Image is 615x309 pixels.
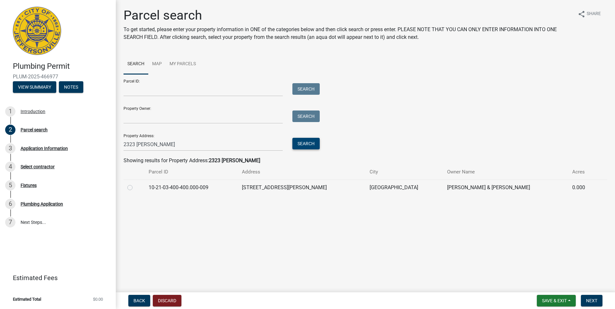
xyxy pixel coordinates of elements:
span: Share [587,10,601,18]
button: Search [292,138,320,149]
a: My Parcels [166,54,200,75]
a: Map [148,54,166,75]
div: Parcel search [21,128,48,132]
button: Search [292,110,320,122]
td: [STREET_ADDRESS][PERSON_NAME] [238,180,366,195]
div: Application Information [21,146,68,151]
td: 0.000 [568,180,597,195]
button: Next [581,295,602,306]
div: 1 [5,106,15,117]
i: share [578,10,585,18]
span: Back [133,298,145,303]
button: Discard [153,295,181,306]
a: Search [124,54,148,75]
th: Parcel ID [145,164,238,180]
wm-modal-confirm: Notes [59,85,83,90]
div: Plumbing Application [21,202,63,206]
div: Showing results for Property Address: [124,157,607,164]
th: Acres [568,164,597,180]
span: Estimated Total [13,297,41,301]
span: Save & Exit [542,298,567,303]
button: Notes [59,81,83,93]
td: [GEOGRAPHIC_DATA] [366,180,443,195]
div: 6 [5,199,15,209]
th: City [366,164,443,180]
a: Estimated Fees [5,271,106,284]
button: Back [128,295,150,306]
th: Address [238,164,366,180]
div: 4 [5,162,15,172]
button: Search [292,83,320,95]
span: PLUM-2025-466977 [13,74,103,80]
div: Fixtures [21,183,37,188]
div: 3 [5,143,15,154]
button: View Summary [13,81,56,93]
h1: Parcel search [124,8,573,23]
img: City of Jeffersonville, Indiana [13,7,61,55]
div: 7 [5,217,15,227]
strong: 2323 [PERSON_NAME] [209,157,260,163]
button: shareShare [573,8,606,20]
span: $0.00 [93,297,103,301]
h4: Plumbing Permit [13,62,111,71]
span: Next [586,298,597,303]
wm-modal-confirm: Summary [13,85,56,90]
div: Introduction [21,109,45,114]
td: [PERSON_NAME] & [PERSON_NAME] [443,180,568,195]
button: Save & Exit [537,295,576,306]
div: Select contractor [21,164,55,169]
div: 5 [5,180,15,190]
div: 2 [5,125,15,135]
th: Owner Name [443,164,568,180]
td: 10-21-03-400-400.000-009 [145,180,238,195]
p: To get started, please enter your property information in ONE of the categories below and then cl... [124,26,573,41]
